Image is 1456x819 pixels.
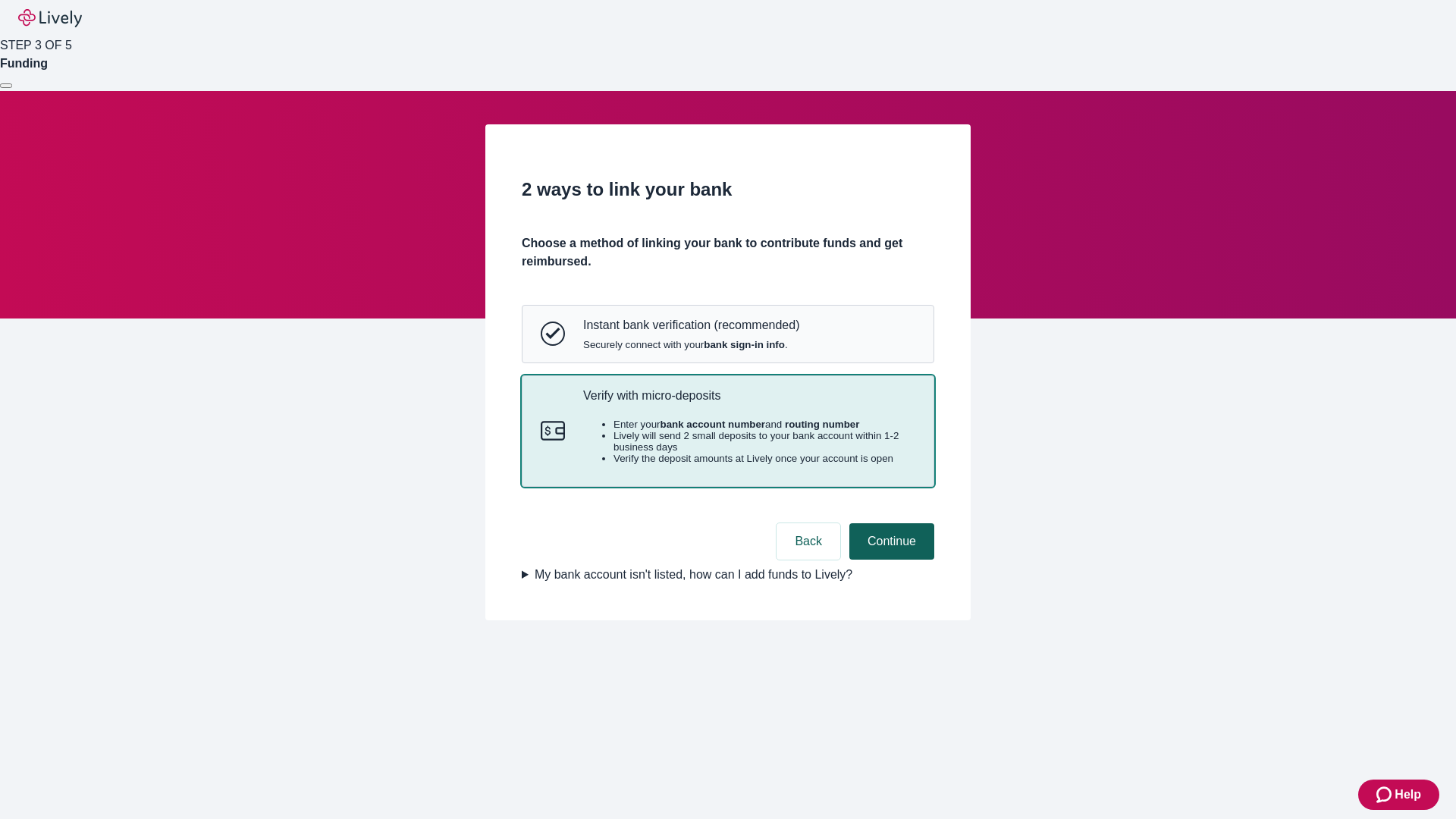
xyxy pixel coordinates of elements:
img: Lively [18,9,82,27]
svg: Instant bank verification [541,322,565,346]
svg: Micro-deposits [541,419,565,443]
summary: My bank account isn't listed, how can I add funds to Lively? [522,566,934,584]
li: Enter your and [613,419,915,430]
li: Verify the deposit amounts at Lively once your account is open [613,453,915,464]
span: Help [1395,786,1421,804]
strong: routing number [785,419,859,430]
button: Zendesk support iconHelp [1358,780,1439,810]
button: Back [777,523,840,560]
li: Lively will send 2 small deposits to your bank account within 1-2 business days [613,430,915,453]
button: Continue [849,523,934,560]
h2: 2 ways to link your bank [522,176,934,203]
svg: Zendesk support icon [1376,786,1395,804]
strong: bank account number [661,419,766,430]
span: Securely connect with your . [583,339,799,350]
p: Instant bank verification (recommended) [583,318,799,332]
strong: bank sign-in info [704,339,785,350]
p: Verify with micro-deposits [583,388,915,403]
h4: Choose a method of linking your bank to contribute funds and get reimbursed. [522,234,934,271]
button: Micro-depositsVerify with micro-depositsEnter yourbank account numberand routing numberLively wil... [522,376,934,487]
button: Instant bank verificationInstant bank verification (recommended)Securely connect with yourbank si... [522,306,934,362]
